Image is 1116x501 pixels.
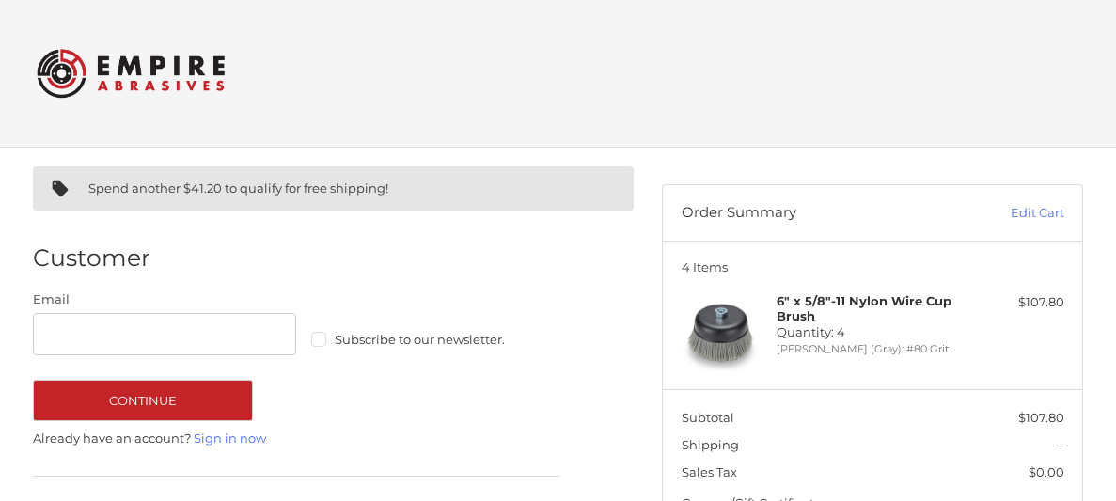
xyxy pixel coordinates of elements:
[37,37,225,110] img: Empire Abrasives
[33,243,150,273] h2: Customer
[194,431,266,446] a: Sign in now
[33,290,297,309] label: Email
[682,259,1064,274] h3: 4 Items
[682,410,734,425] span: Subtotal
[33,430,561,448] p: Already have an account?
[1018,410,1064,425] span: $107.80
[88,180,388,196] span: Spend another $41.20 to qualify for free shipping!
[1055,437,1064,452] span: --
[1029,464,1064,479] span: $0.00
[777,293,964,339] h4: Quantity: 4
[777,341,964,357] li: [PERSON_NAME] (Gray): #80 Grit
[335,332,505,347] span: Subscribe to our newsletter.
[682,437,739,452] span: Shipping
[968,293,1064,312] div: $107.80
[942,204,1064,223] a: Edit Cart
[33,380,253,421] button: Continue
[777,293,951,323] strong: 6" x 5/8"-11 Nylon Wire Cup Brush
[682,464,737,479] span: Sales Tax
[682,204,943,223] h3: Order Summary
